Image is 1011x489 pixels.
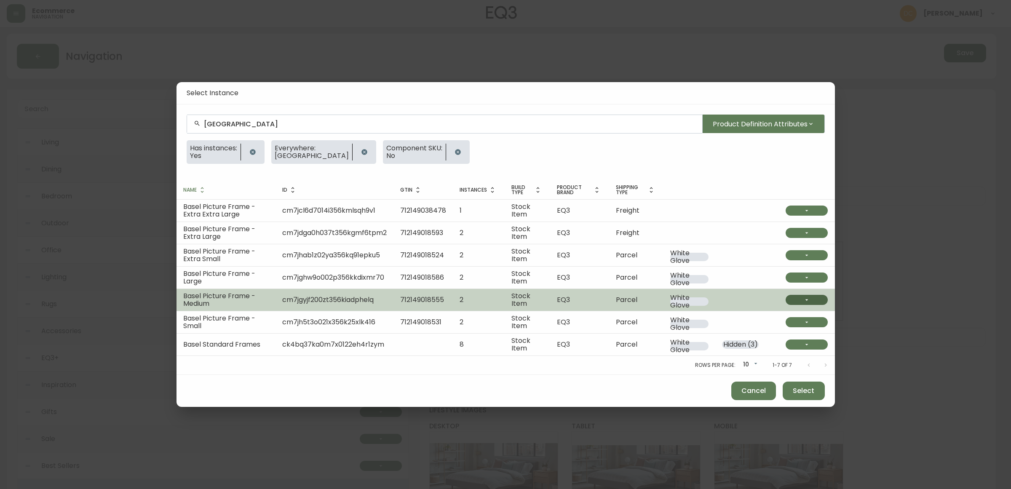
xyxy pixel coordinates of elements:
[282,273,384,282] span: cm7jghw9o002p356kkdixmr70
[557,339,570,349] span: EQ3
[616,185,656,195] span: Shipping Type
[783,382,825,400] button: Select
[190,152,237,160] span: Yes
[670,253,709,261] span: White Glove
[670,297,709,306] span: White Glove
[616,228,639,238] span: Freight
[460,317,463,327] span: 2
[183,186,208,194] span: Name
[187,88,238,98] span: Select Instance
[460,339,464,349] span: 8
[460,206,462,215] span: 1
[282,186,298,194] span: ID
[511,336,530,353] span: Stock Item
[460,186,498,194] span: Instances
[275,144,349,152] span: Everywhere:
[616,317,637,327] span: Parcel
[557,185,603,195] span: Product Brand
[400,295,444,305] span: 712149018555
[670,342,709,350] span: White Glove
[702,115,825,133] button: Product Definition Attributes
[460,295,463,305] span: 2
[773,361,792,369] p: 1-7 of 7
[282,317,375,327] span: cm7jh5t3o021x356k25xlk416
[400,317,441,327] span: 712149018531
[557,228,570,238] span: EQ3
[557,317,570,327] span: EQ3
[386,152,442,160] span: No
[275,152,349,160] span: [GEOGRAPHIC_DATA]
[282,206,375,215] span: cm7jcl6d7014i356kmlsqh9v1
[511,269,530,286] span: Stock Item
[183,313,255,331] span: Basel Picture Frame - Small
[400,250,444,260] span: 712149018524
[183,291,255,308] span: Basel Picture Frame - Medium
[670,320,709,328] span: White Glove
[400,273,444,282] span: 712149018586
[557,206,570,215] span: EQ3
[460,273,463,282] span: 2
[460,250,463,260] span: 2
[511,224,530,241] span: Stock Item
[731,382,776,400] button: Cancel
[695,361,735,369] p: Rows per page:
[557,250,570,260] span: EQ3
[183,246,255,264] span: Basel Picture Frame - Extra Small
[183,224,255,241] span: Basel Picture Frame - Extra Large
[511,246,530,264] span: Stock Item
[400,186,423,194] span: GTIN
[460,228,463,238] span: 2
[557,273,570,282] span: EQ3
[511,202,530,219] span: Stock Item
[204,120,695,128] input: Search
[282,250,380,260] span: cm7jhab1z02ya356kq91epku5
[739,358,759,372] div: 10
[616,273,637,282] span: Parcel
[616,250,637,260] span: Parcel
[282,228,387,238] span: cm7jdga0h037t356kgmf6tpm2
[722,340,759,349] span: Hidden ( 3 )
[400,228,443,238] span: 712149018593
[183,202,255,219] span: Basel Picture Frame - Extra Extra Large
[183,339,260,349] span: Basel Standard Frames
[713,119,808,129] span: Product Definition Attributes
[183,269,255,286] span: Basel Picture Frame - Large
[741,386,766,395] span: Cancel
[190,144,237,152] span: Has instances:
[282,339,384,349] span: ck4bq37ka0m7x0122eh4r1zym
[670,275,709,283] span: White Glove
[511,185,543,195] span: Build Type
[616,295,637,305] span: Parcel
[793,386,814,395] span: Select
[386,144,442,152] span: Component SKU:
[511,313,530,331] span: Stock Item
[400,206,446,215] span: 712149038478
[511,291,530,308] span: Stock Item
[557,295,570,305] span: EQ3
[616,206,639,215] span: Freight
[282,295,374,305] span: cm7jgyjf200zt356kiadphelq
[616,339,637,349] span: Parcel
